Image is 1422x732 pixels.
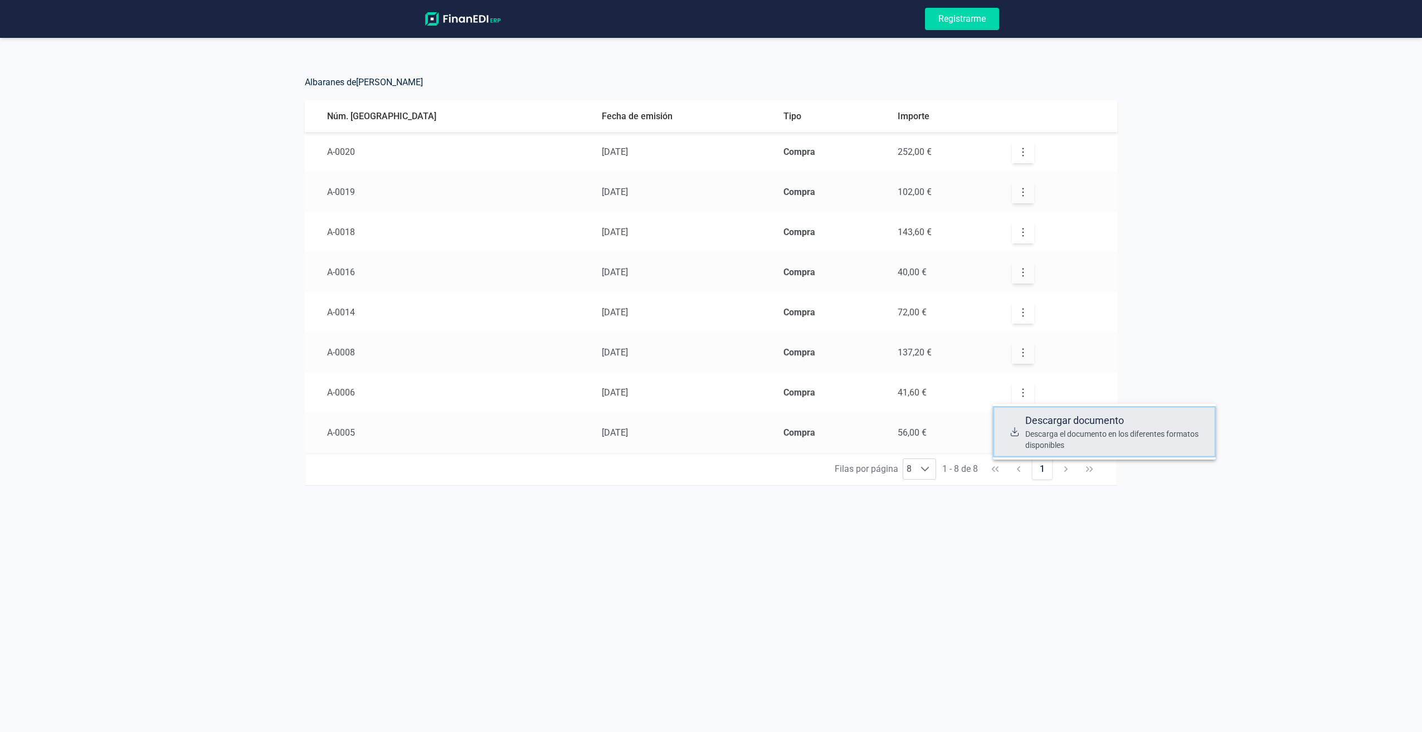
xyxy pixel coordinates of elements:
[602,267,628,277] span: [DATE]
[898,147,932,157] span: 252,00 €
[327,147,355,157] span: A-0020
[898,267,927,277] span: 40,00 €
[898,387,927,398] span: 41,60 €
[1025,413,1207,428] span: Descargar documento
[783,267,815,277] strong: Compra
[835,462,898,476] span: Filas por página
[783,307,815,318] strong: Compra
[1032,458,1053,480] button: 1
[783,227,815,237] strong: Compra
[898,187,932,197] span: 102,00 €
[783,147,815,157] strong: Compra
[602,387,628,398] span: [DATE]
[602,227,628,237] span: [DATE]
[327,427,355,438] span: A-0005
[938,458,982,480] span: 1 - 8 de 8
[898,227,932,237] span: 143,60 €
[898,347,932,358] span: 137,20 €
[903,459,915,479] span: 8
[327,387,355,398] span: A-0006
[305,74,1118,100] h5: Albaranes de [PERSON_NAME]
[602,187,628,197] span: [DATE]
[602,111,673,121] span: Fecha de emisión
[602,147,628,157] span: [DATE]
[783,187,815,197] strong: Compra
[783,427,815,438] strong: Compra
[423,12,503,26] img: logo
[602,307,628,318] span: [DATE]
[783,347,815,358] strong: Compra
[327,187,355,197] span: A-0019
[602,347,628,358] span: [DATE]
[327,307,355,318] span: A-0014
[898,307,927,318] span: 72,00 €
[327,111,436,121] span: Núm. [GEOGRAPHIC_DATA]
[602,427,628,438] span: [DATE]
[898,427,927,438] span: 56,00 €
[327,267,355,277] span: A-0016
[783,111,801,121] span: Tipo
[327,227,355,237] span: A-0018
[783,387,815,398] strong: Compra
[327,347,355,358] span: A-0008
[898,111,929,121] span: Importe
[925,8,999,30] button: Registrarme
[1025,428,1207,451] span: Descarga el documento en los diferentes formatos disponibles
